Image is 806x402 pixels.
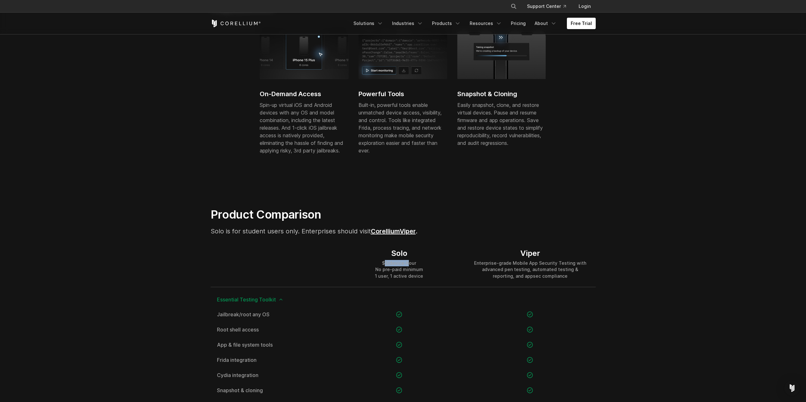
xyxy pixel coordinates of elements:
a: Industries [388,18,427,29]
a: Resources [466,18,506,29]
div: Navigation Menu [350,18,596,29]
a: Root shell access [217,327,327,332]
p: Easily snapshot, clone, and restore virtual devices. Pause and resume firmware and app operations... [457,101,546,147]
div: $3/device-hour No pre-paid minimum 1 user, 1 active device [375,260,423,279]
div: Open Intercom Messenger [784,380,800,396]
h2: Powerful Tools [359,89,447,99]
h2: Snapshot & Cloning [457,89,546,99]
a: Support Center [522,1,571,12]
div: Solo [375,249,423,258]
a: Cydia integration [217,373,327,378]
a: About [531,18,561,29]
span: Product Comparison [211,207,321,221]
a: Jailbreak/root any OS [217,312,327,317]
p: Built-in, powerful tools enable unmatched device access, visibility, and control. Tools like inte... [359,101,447,154]
div: Viper [471,249,589,258]
div: Navigation Menu [503,1,596,12]
img: iPhone 17 Plus; 6 cores [260,24,348,79]
a: Solutions [350,18,387,29]
span: . [400,227,417,235]
a: Corellium [371,227,400,235]
img: Powerful Tools enabling unmatched device access, visibility, and control [359,24,447,79]
img: Process of taking snapshot and creating a backup of the iPhone virtual device. [457,24,546,79]
a: Login [574,1,596,12]
span: Solo is for student users only. Enterprises should visit [211,227,400,235]
a: Pricing [507,18,530,29]
h2: On-Demand Access [260,89,348,99]
a: Snapshot & cloning [217,388,327,393]
a: Viper [400,227,416,235]
button: Search [508,1,519,12]
a: Corellium Home [211,20,261,27]
a: App & file system tools [217,342,327,347]
a: Frida integration [217,357,327,362]
a: Products [428,18,465,29]
a: Free Trial [567,18,596,29]
p: Spin-up virtual iOS and Android devices with any OS and model combination, including the latest r... [260,101,348,154]
span: Essential Testing Toolkit [217,297,589,302]
div: Enterprise-grade Mobile App Security Testing with advanced pen testing, automated testing & repor... [471,260,589,279]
